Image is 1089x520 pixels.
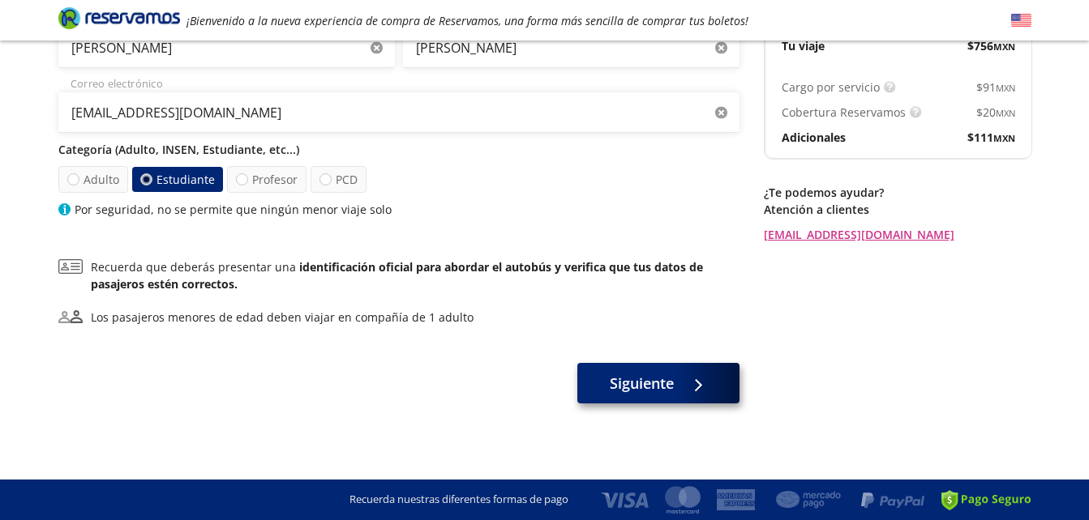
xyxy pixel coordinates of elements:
button: Siguiente [577,363,740,403]
label: Profesor [227,166,307,193]
input: Nombre (s) [58,28,395,68]
div: Los pasajeros menores de edad deben viajar en compañía de 1 adulto [91,309,474,326]
label: PCD [311,166,367,193]
p: Atención a clientes [764,201,1031,218]
p: Adicionales [782,129,846,146]
p: Tu viaje [782,37,825,54]
span: $ 91 [976,79,1015,96]
small: MXN [993,132,1015,144]
small: MXN [993,40,1015,53]
p: ¿Te podemos ayudar? [764,184,1031,201]
p: Categoría (Adulto, INSEN, Estudiante, etc...) [58,141,740,158]
small: MXN [996,107,1015,119]
small: MXN [996,82,1015,94]
p: Por seguridad, no se permite que ningún menor viaje solo [75,201,392,218]
span: $ 20 [976,104,1015,121]
p: Recuerda que deberás presentar una [91,258,740,292]
a: [EMAIL_ADDRESS][DOMAIN_NAME] [764,226,1031,243]
label: Adulto [58,166,127,193]
label: Estudiante [131,167,222,192]
span: Siguiente [610,373,674,394]
p: Cobertura Reservamos [782,104,906,121]
b: identificación oficial para abordar el autobús y verifica que tus datos de pasajeros estén correc... [91,259,703,292]
a: Brand Logo [58,6,180,35]
em: ¡Bienvenido a la nueva experiencia de compra de Reservamos, una forma más sencilla de comprar tus... [187,13,748,28]
span: $ 756 [967,37,1015,54]
span: $ 111 [967,129,1015,146]
p: Recuerda nuestras diferentes formas de pago [349,492,568,508]
input: Apellido Paterno [403,28,740,68]
i: Brand Logo [58,6,180,30]
button: English [1011,11,1031,31]
p: Cargo por servicio [782,79,880,96]
input: Correo electrónico [58,92,740,133]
